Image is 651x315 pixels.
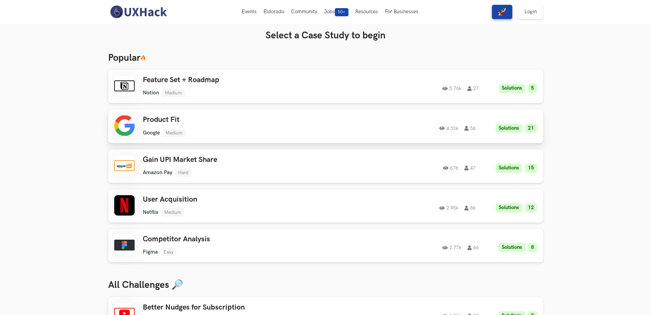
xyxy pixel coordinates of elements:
[499,84,525,93] li: Solutions
[467,86,479,91] span: 27
[143,195,336,204] h3: User Acquisition
[496,124,522,133] li: Solutions
[528,84,537,93] li: 5
[108,52,543,64] h3: Popular
[160,248,176,256] li: Easy
[162,89,185,97] li: Medium
[143,130,160,136] li: Google
[175,168,191,177] li: Hard
[143,90,159,96] li: Notion
[335,8,348,16] span: 50+
[464,206,476,210] span: 86
[143,209,158,216] li: Netflix
[525,203,537,212] li: 12
[143,235,336,244] h3: Competitor Analysis
[464,126,476,131] span: 58
[496,164,522,173] li: Solutions
[528,243,537,252] li: 8
[108,70,543,103] a: Feature Set + RoadmapNotionMedium5.76k27Solutions5
[498,8,506,16] img: rocket
[108,5,169,19] img: UXHack-logo.png
[443,166,458,170] span: 678
[499,243,525,252] li: Solutions
[467,245,479,250] span: 66
[525,124,537,133] li: 21
[108,229,543,262] a: Competitor AnalysisFigmaEasy2.77k66Solutions8
[143,303,336,312] h3: Better Nudges for Subscription
[108,149,543,183] a: Gain UPI Market ShareAmazon PayHard67847Solutions15
[108,109,543,143] a: Product FitGoogleMedium4.32k58Solutions21
[108,30,543,41] h3: Select a Case Study to begin
[162,129,186,137] li: Medium
[161,208,184,217] li: Medium
[108,189,543,223] a: User AcquisitionNetflixMedium2.95k86Solutions12
[143,169,172,176] li: Amazon Pay
[140,55,146,61] img: 🔥
[518,5,543,19] a: Login
[439,206,458,210] span: 2.95k
[143,115,336,124] h3: Product Fit
[442,86,461,91] span: 5.76k
[525,164,537,173] li: 15
[143,249,158,255] li: Figma
[143,155,336,164] h3: Gain UPI Market Share
[143,76,336,85] h3: Feature Set + Roadmap
[108,279,543,291] h3: All Challenges 🔎
[442,245,461,250] span: 2.77k
[439,126,458,131] span: 4.32k
[464,166,476,170] span: 47
[496,203,522,212] li: Solutions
